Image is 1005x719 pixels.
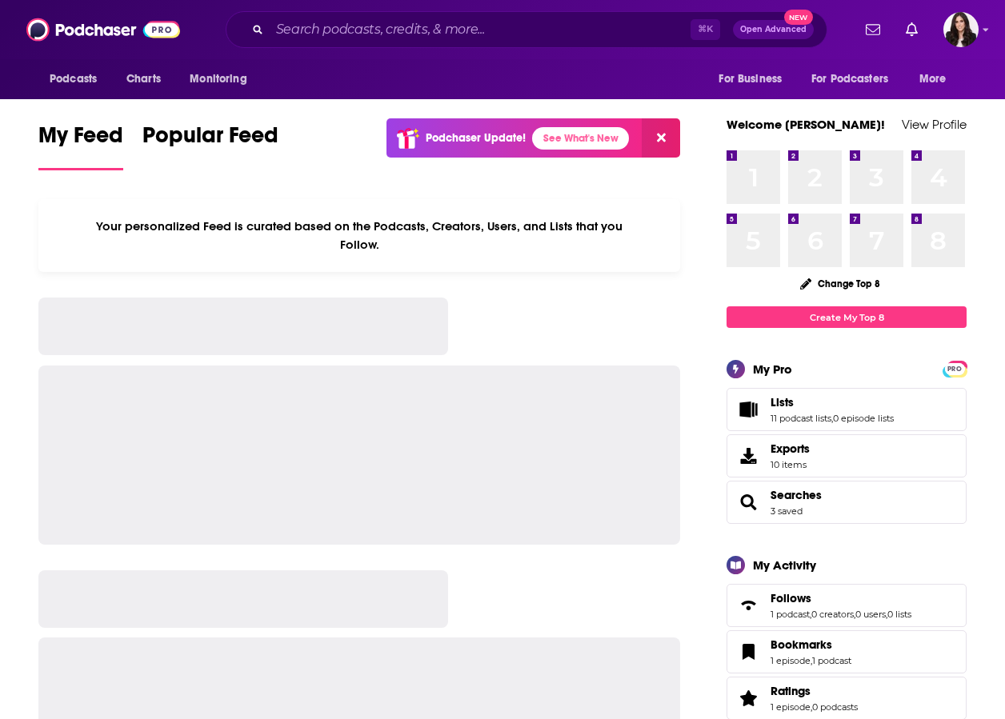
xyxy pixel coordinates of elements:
a: Follows [771,591,911,605]
a: Searches [732,491,764,513]
button: open menu [38,64,118,94]
span: , [831,413,833,424]
a: 0 creators [811,609,854,620]
a: My Feed [38,122,123,170]
span: 10 items [771,459,810,470]
span: For Business [719,68,782,90]
button: Show profile menu [943,12,979,47]
a: 3 saved [771,505,803,517]
span: Open Advanced [740,26,807,34]
div: Search podcasts, credits, & more... [226,11,827,48]
img: User Profile [943,12,979,47]
a: Charts [116,64,170,94]
div: My Pro [753,361,792,377]
span: For Podcasters [811,68,888,90]
span: Lists [771,395,794,409]
button: open menu [801,64,911,94]
span: , [854,609,855,620]
a: Bookmarks [732,641,764,663]
span: , [886,609,887,620]
button: Change Top 8 [791,274,890,294]
span: Logged in as RebeccaShapiro [943,12,979,47]
a: 0 episode lists [833,413,894,424]
a: 0 podcasts [812,701,858,713]
a: PRO [945,362,964,374]
span: Bookmarks [771,637,832,652]
button: open menu [908,64,967,94]
span: Popular Feed [142,122,278,158]
a: Popular Feed [142,122,278,170]
a: Ratings [771,684,858,698]
span: Follows [771,591,811,605]
a: Show notifications dropdown [899,16,924,43]
a: Create My Top 8 [727,306,967,328]
span: Exports [771,441,810,456]
span: , [811,701,812,713]
span: ⌘ K [691,19,720,40]
a: 0 lists [887,609,911,620]
div: Your personalized Feed is curated based on the Podcasts, Creators, Users, and Lists that you Follow. [38,199,680,272]
a: Ratings [732,687,764,709]
span: More [919,68,947,90]
a: Searches [771,488,822,502]
button: open menu [178,64,267,94]
a: 0 users [855,609,886,620]
a: Welcome [PERSON_NAME]! [727,117,885,132]
a: View Profile [902,117,967,132]
img: Podchaser - Follow, Share and Rate Podcasts [26,14,180,45]
div: My Activity [753,557,816,573]
span: , [811,655,812,666]
span: Lists [727,388,967,431]
a: 11 podcast lists [771,413,831,424]
span: Searches [727,481,967,524]
span: Monitoring [190,68,246,90]
span: My Feed [38,122,123,158]
span: , [810,609,811,620]
span: New [784,10,813,25]
a: 1 podcast [812,655,851,666]
button: Open AdvancedNew [733,20,814,39]
a: Lists [771,395,894,409]
span: Bookmarks [727,630,967,673]
span: PRO [945,363,964,375]
span: Exports [732,445,764,467]
a: See What's New [532,127,629,150]
span: Podcasts [50,68,97,90]
a: 1 podcast [771,609,810,620]
input: Search podcasts, credits, & more... [270,17,691,42]
a: 1 episode [771,701,811,713]
a: Show notifications dropdown [859,16,887,43]
a: 1 episode [771,655,811,666]
button: open menu [707,64,802,94]
a: Lists [732,398,764,421]
a: Bookmarks [771,637,851,652]
a: Follows [732,594,764,617]
span: Follows [727,584,967,627]
p: Podchaser Update! [426,131,526,145]
span: Ratings [771,684,811,698]
a: Exports [727,434,967,477]
span: Charts [126,68,161,90]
